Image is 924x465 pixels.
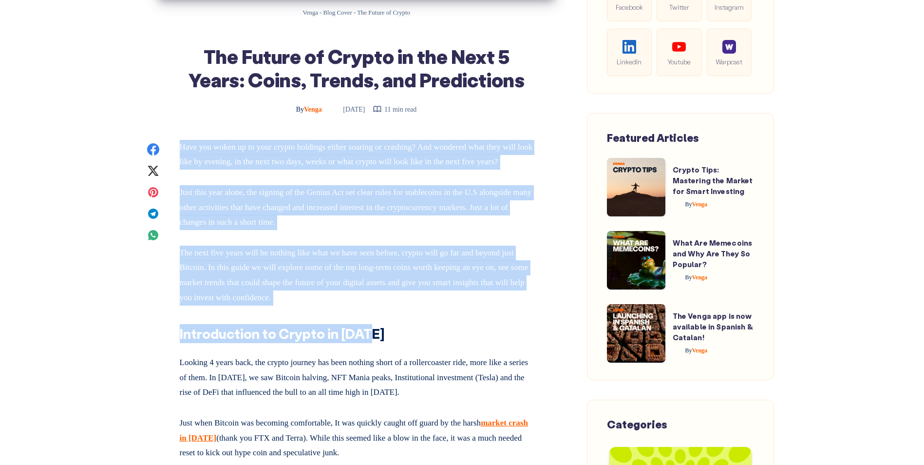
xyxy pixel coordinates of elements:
a: LinkedIn [607,29,652,76]
span: Venga [685,201,708,208]
span: Youtube [664,56,694,67]
strong: Introduction to Crypto in [DATE] [180,325,385,342]
time: [DATE] [329,106,365,113]
span: By [685,201,692,208]
a: Youtube [657,29,701,76]
div: 11 min read [373,103,416,116]
a: Crypto Tips: Mastering the Market for Smart Investing [673,165,753,196]
span: Categories [607,417,667,431]
a: ByVenga [673,274,708,281]
span: Warpcast [715,56,744,67]
span: Venga [685,274,708,281]
a: ByVenga [296,106,324,113]
img: social-warpcast.e8a23a7ed3178af0345123c41633f860.png [722,40,736,54]
a: The Venga app is now available in Spanish & Catalan! [673,311,753,342]
p: Have you woken up to your crypto holdings either soaring or crashing? And wondered what they will... [180,140,533,170]
a: market crash in [DATE] [180,418,528,443]
span: LinkedIn [615,56,644,67]
span: Venga [685,347,708,354]
span: By [685,274,692,281]
p: Just this year alone, the signing of the Genius Act set clear rules for stablecoins in the U.S al... [180,181,533,230]
a: What Are Memecoins and Why Are They So Popular? [673,238,753,269]
img: social-linkedin.be646fe421ccab3a2ad91cb58bdc9694.svg [622,40,636,54]
a: ByVenga [673,347,708,354]
span: By [296,106,304,113]
p: Looking 4 years back, the crypto journey has been nothing short of a rollercoaster ride, more lik... [180,351,533,400]
img: social-youtube.99db9aba05279f803f3e7a4a838dfb6c.svg [672,40,686,54]
span: Facebook [615,1,644,13]
h1: The Future of Crypto in the Next 5 Years: Coins, Trends, and Predictions [180,44,533,91]
span: Twitter [664,1,694,13]
span: Instagram [715,1,744,13]
span: Featured Articles [607,131,699,145]
p: Just when Bitcoin was becoming comfortable, It was quickly caught off guard by the harsh (thank y... [180,412,533,461]
span: By [685,347,692,354]
span: Venga - Blog Cover - The Future of Crypto [302,9,410,16]
a: Warpcast [707,29,752,76]
p: The next five years will be nothing like what we have seen before, crypto will go far and beyond ... [180,242,533,305]
a: ByVenga [673,201,708,208]
span: Venga [296,106,322,113]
